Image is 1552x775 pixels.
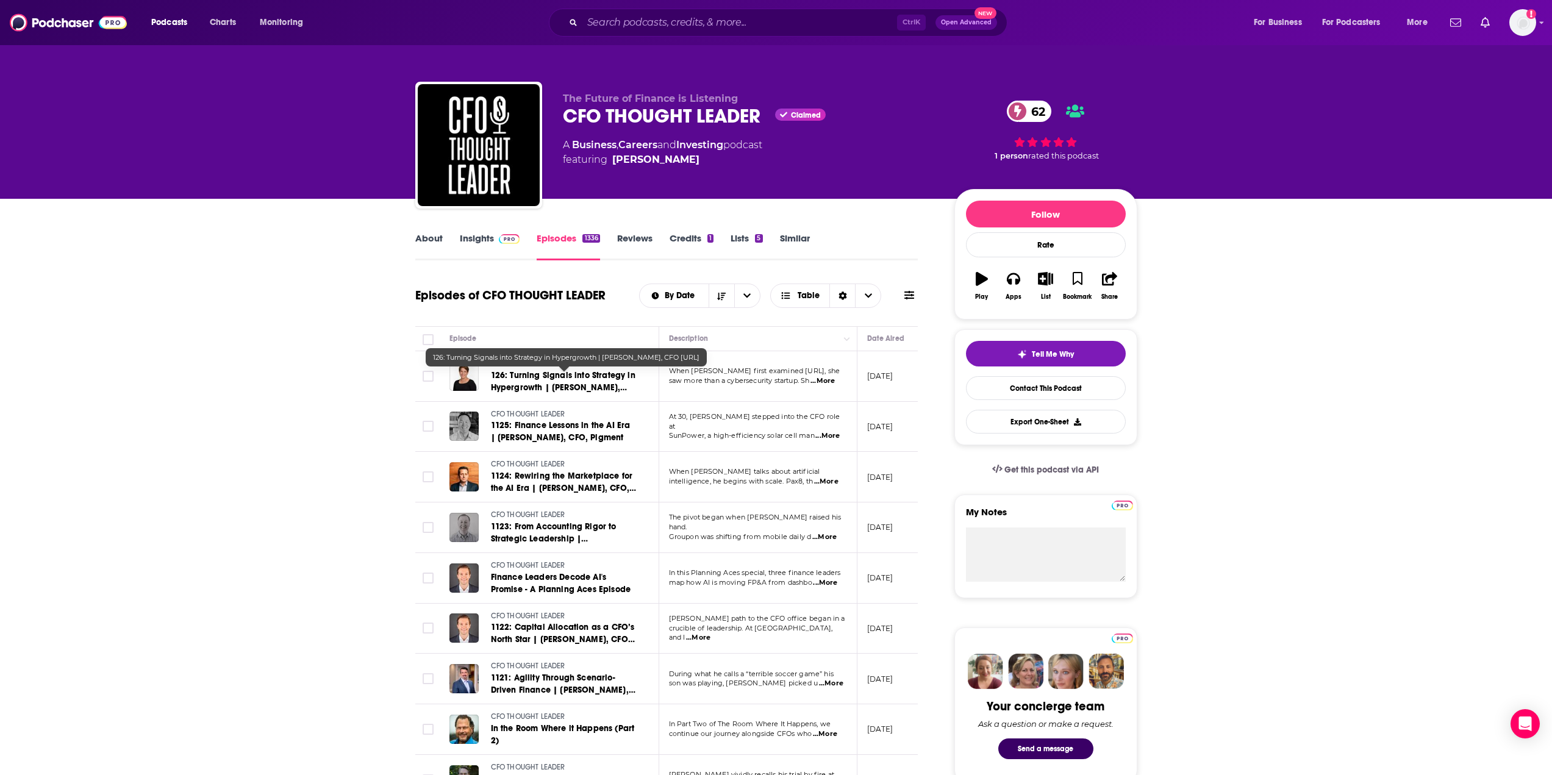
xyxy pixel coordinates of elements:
div: Sort Direction [829,284,855,307]
a: Contact This Podcast [966,376,1126,400]
p: [DATE] [867,421,893,432]
span: Podcasts [151,14,187,31]
a: 1122: Capital Allocation as a CFO’s North Star | [PERSON_NAME], CFO, Apexanalytix [491,621,637,646]
a: Finance Leaders Decode AI's Promise - A Planning Aces Episode [491,571,637,596]
a: Pro website [1112,632,1133,643]
a: 1123: From Accounting Rigor to Strategic Leadership | [PERSON_NAME], CFO, Tempus AI [491,521,637,545]
span: Groupon was shifting from mobile daily d [669,532,812,541]
span: For Business [1254,14,1302,31]
span: Tell Me Why [1032,349,1074,359]
span: The pivot began when [PERSON_NAME] raised his hand. [669,513,842,531]
span: Get this podcast via API [1004,465,1099,475]
span: 62 [1019,101,1051,122]
a: 1125: Finance Lessons in the AI Era | [PERSON_NAME], CFO, Pigment [491,420,637,444]
a: CFO THOUGHT LEADER [491,611,637,622]
span: ...More [812,532,837,542]
span: Logged in as evafrank [1509,9,1536,36]
span: rated this podcast [1028,151,1099,160]
span: The Future of Finance is Listening [563,93,738,104]
img: Jon Profile [1089,654,1124,689]
span: 1122: Capital Allocation as a CFO’s North Star | [PERSON_NAME], CFO, Apexanalytix [491,622,635,657]
span: continue our journey alongside CFOs who [669,729,812,738]
button: Play [966,264,998,308]
a: 62 [1007,101,1051,122]
span: In this Planning Aces special, three finance leaders [669,568,841,577]
a: Investing [676,139,723,151]
span: When [PERSON_NAME] talks about artificial [669,467,820,476]
span: CFO THOUGHT LEADER [491,561,565,570]
span: Claimed [791,112,821,118]
a: 1124: Rewiring the Marketplace for the AI Era | [PERSON_NAME], CFO, Pax8 [491,470,637,495]
img: Podchaser Pro [499,234,520,244]
button: Follow [966,201,1126,227]
a: 126: Turning Signals into Strategy in Hypergrowth | [PERSON_NAME], CFO [URL] [491,370,637,394]
p: [DATE] [867,724,893,734]
a: Show notifications dropdown [1445,12,1466,33]
div: A podcast [563,138,762,167]
a: Pro website [1112,499,1133,510]
span: Toggle select row [423,371,434,382]
a: Lists5 [731,232,762,260]
span: Monitoring [260,14,303,31]
div: Date Aired [867,331,904,346]
button: open menu [734,284,760,307]
img: Sydney Profile [968,654,1003,689]
img: User Profile [1509,9,1536,36]
a: CFO THOUGHT LEADER [491,661,637,672]
div: 62 1 personrated this podcast [954,93,1137,168]
span: For Podcasters [1322,14,1381,31]
span: CFO THOUGHT LEADER [491,712,565,721]
p: [DATE] [867,522,893,532]
span: ...More [810,376,835,386]
div: 1336 [582,234,599,243]
div: List [1041,293,1051,301]
span: Toggle select row [423,623,434,634]
button: Apps [998,264,1029,308]
div: Play [975,293,988,301]
span: In the Room Where it Happens (Part 2) [491,723,635,746]
span: Charts [210,14,236,31]
span: CFO THOUGHT LEADER [491,460,565,468]
div: Description [669,331,708,346]
button: Sort Direction [709,284,734,307]
span: ...More [815,431,840,441]
button: tell me why sparkleTell Me Why [966,341,1126,366]
button: List [1029,264,1061,308]
a: Business [572,139,617,151]
p: [DATE] [867,472,893,482]
div: Rate [966,232,1126,257]
button: open menu [1398,13,1443,32]
img: Podchaser - Follow, Share and Rate Podcasts [10,11,127,34]
span: By Date [665,291,699,300]
img: Jules Profile [1048,654,1084,689]
span: ...More [813,578,837,588]
button: Export One-Sheet [966,410,1126,434]
span: 1 person [995,151,1028,160]
h2: Choose View [770,284,882,308]
button: Share [1093,264,1125,308]
div: Ask a question or make a request. [978,719,1114,729]
span: 1121: Agility Through Scenario-Driven Finance | [PERSON_NAME], CFO, Standex International [491,673,635,707]
div: 5 [755,234,762,243]
span: Table [798,291,820,300]
a: Get this podcast via API [982,455,1109,485]
span: ...More [819,679,843,688]
button: Send a message [998,738,1093,759]
a: CFO THOUGHT LEADER [491,510,637,521]
h2: Choose List sort [639,284,760,308]
span: CFO THOUGHT LEADER [491,410,565,418]
span: Toggle select row [423,724,434,735]
p: [DATE] [867,371,893,381]
a: CFO THOUGHT LEADER [491,762,637,773]
h1: Episodes of CFO THOUGHT LEADER [415,288,606,303]
span: SunPower, a high-efficiency solar cell man [669,431,815,440]
img: CFO THOUGHT LEADER [418,84,540,206]
span: 126: Turning Signals into Strategy in Hypergrowth | [PERSON_NAME], CFO [URL] [491,370,635,405]
span: saw more than a cybersecurity startup. Sh [669,376,810,385]
a: CFO THOUGHT LEADER [491,560,637,571]
span: ...More [814,477,839,487]
p: [DATE] [867,573,893,583]
a: Similar [780,232,810,260]
span: ...More [686,633,710,643]
span: [PERSON_NAME] path to the CFO office began in a [669,614,845,623]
